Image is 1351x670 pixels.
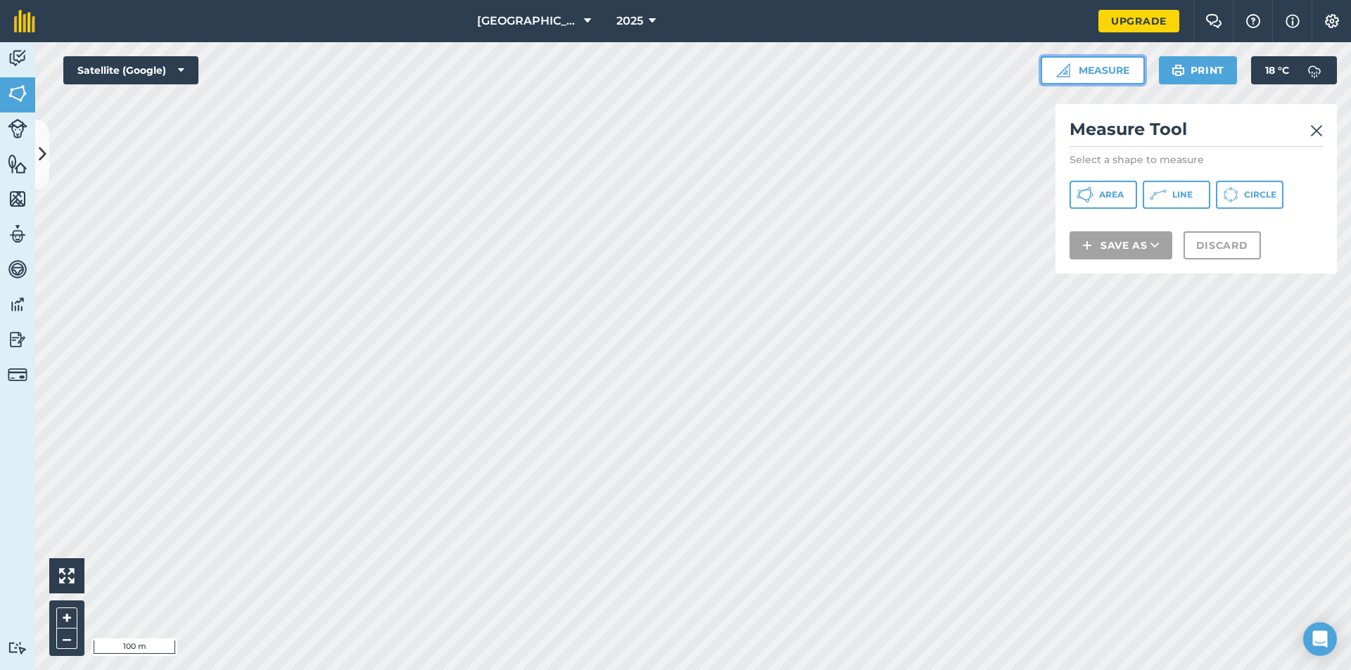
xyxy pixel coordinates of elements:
[1324,14,1340,28] img: A cog icon
[8,259,27,280] img: svg+xml;base64,PD94bWwgdmVyc2lvbj0iMS4wIiBlbmNvZGluZz0idXRmLTgiPz4KPCEtLSBHZW5lcmF0b3I6IEFkb2JlIE...
[8,224,27,245] img: svg+xml;base64,PD94bWwgdmVyc2lvbj0iMS4wIiBlbmNvZGluZz0idXRmLTgiPz4KPCEtLSBHZW5lcmF0b3I6IEFkb2JlIE...
[1303,622,1337,656] div: Open Intercom Messenger
[1070,118,1323,147] h2: Measure Tool
[8,83,27,104] img: svg+xml;base64,PHN2ZyB4bWxucz0iaHR0cDovL3d3dy53My5vcmcvMjAwMC9zdmciIHdpZHRoPSI1NiIgaGVpZ2h0PSI2MC...
[1172,62,1185,79] img: svg+xml;base64,PHN2ZyB4bWxucz0iaHR0cDovL3d3dy53My5vcmcvMjAwMC9zdmciIHdpZHRoPSIxOSIgaGVpZ2h0PSIyNC...
[56,629,77,649] button: –
[1300,56,1328,84] img: svg+xml;base64,PD94bWwgdmVyc2lvbj0iMS4wIiBlbmNvZGluZz0idXRmLTgiPz4KPCEtLSBHZW5lcmF0b3I6IEFkb2JlIE...
[1184,231,1261,259] button: Discard
[8,294,27,315] img: svg+xml;base64,PD94bWwgdmVyc2lvbj0iMS4wIiBlbmNvZGluZz0idXRmLTgiPz4KPCEtLSBHZW5lcmF0b3I6IEFkb2JlIE...
[8,188,27,210] img: svg+xml;base64,PHN2ZyB4bWxucz0iaHR0cDovL3d3dy53My5vcmcvMjAwMC9zdmciIHdpZHRoPSI1NiIgaGVpZ2h0PSI2MC...
[1070,181,1137,209] button: Area
[1159,56,1238,84] button: Print
[1310,122,1323,139] img: svg+xml;base64,PHN2ZyB4bWxucz0iaHR0cDovL3d3dy53My5vcmcvMjAwMC9zdmciIHdpZHRoPSIyMiIgaGVpZ2h0PSIzMC...
[56,607,77,629] button: +
[1245,14,1262,28] img: A question mark icon
[8,641,27,655] img: svg+xml;base64,PD94bWwgdmVyc2lvbj0iMS4wIiBlbmNvZGluZz0idXRmLTgiPz4KPCEtLSBHZW5lcmF0b3I6IEFkb2JlIE...
[8,329,27,350] img: svg+xml;base64,PD94bWwgdmVyc2lvbj0iMS4wIiBlbmNvZGluZz0idXRmLTgiPz4KPCEtLSBHZW5lcmF0b3I6IEFkb2JlIE...
[8,153,27,174] img: svg+xml;base64,PHN2ZyB4bWxucz0iaHR0cDovL3d3dy53My5vcmcvMjAwMC9zdmciIHdpZHRoPSI1NiIgaGVpZ2h0PSI2MC...
[1216,181,1283,209] button: Circle
[1098,10,1179,32] a: Upgrade
[1041,56,1145,84] button: Measure
[1070,153,1323,167] p: Select a shape to measure
[1070,231,1172,259] button: Save as
[1265,56,1289,84] span: 18 ° C
[1286,13,1300,30] img: svg+xml;base64,PHN2ZyB4bWxucz0iaHR0cDovL3d3dy53My5vcmcvMjAwMC9zdmciIHdpZHRoPSIxNyIgaGVpZ2h0PSIxNy...
[1143,181,1210,209] button: Line
[1099,189,1124,200] span: Area
[8,365,27,385] img: svg+xml;base64,PD94bWwgdmVyc2lvbj0iMS4wIiBlbmNvZGluZz0idXRmLTgiPz4KPCEtLSBHZW5lcmF0b3I6IEFkb2JlIE...
[1082,237,1092,254] img: svg+xml;base64,PHN2ZyB4bWxucz0iaHR0cDovL3d3dy53My5vcmcvMjAwMC9zdmciIHdpZHRoPSIxNCIgaGVpZ2h0PSIyNC...
[59,568,75,584] img: Four arrows, one pointing top left, one top right, one bottom right and the last bottom left
[14,10,35,32] img: fieldmargin Logo
[477,13,578,30] span: [GEOGRAPHIC_DATA]
[616,13,643,30] span: 2025
[1056,63,1070,77] img: Ruler icon
[1172,189,1193,200] span: Line
[1251,56,1337,84] button: 18 °C
[8,119,27,138] img: svg+xml;base64,PD94bWwgdmVyc2lvbj0iMS4wIiBlbmNvZGluZz0idXRmLTgiPz4KPCEtLSBHZW5lcmF0b3I6IEFkb2JlIE...
[1205,14,1222,28] img: Two speech bubbles overlapping with the left bubble in the forefront
[1244,189,1276,200] span: Circle
[8,48,27,69] img: svg+xml;base64,PD94bWwgdmVyc2lvbj0iMS4wIiBlbmNvZGluZz0idXRmLTgiPz4KPCEtLSBHZW5lcmF0b3I6IEFkb2JlIE...
[63,56,198,84] button: Satellite (Google)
